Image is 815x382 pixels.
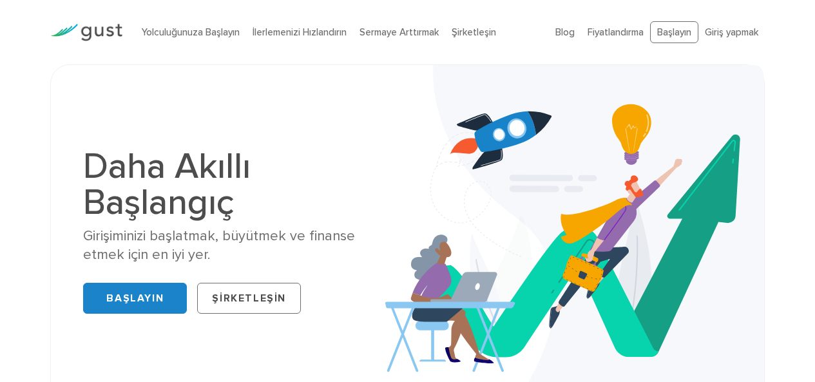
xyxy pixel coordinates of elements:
font: Şirketleşin [212,292,286,305]
font: Başlayın [106,292,164,305]
a: Yolculuğunuza Başlayın [142,26,240,38]
a: Giriş yapmak [705,26,758,38]
a: Başlayın [83,283,187,314]
a: Blog [555,26,575,38]
a: Başlayın [650,21,698,44]
font: Girişiminizi başlatmak, büyütmek ve finanse etmek için en iyi yer. [83,227,355,263]
a: Şirketleşin [452,26,496,38]
a: Sermaye Arttırmak [360,26,439,38]
a: Şirketleşin [197,283,301,314]
a: İlerlemenizi Hızlandırın [253,26,347,38]
img: Gust Logo [50,24,122,41]
a: Fiyatlandırma [588,26,644,38]
font: Başlayın [657,26,691,38]
font: Daha Akıllı Başlangıç [83,145,251,224]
